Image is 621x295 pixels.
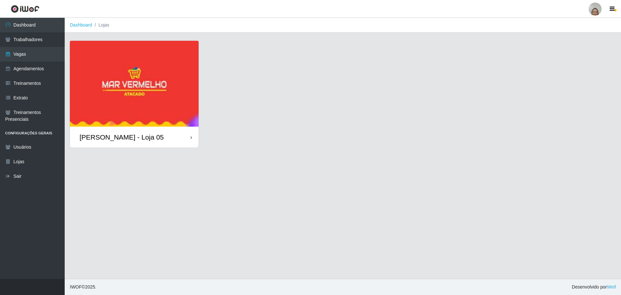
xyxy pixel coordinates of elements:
[80,133,164,141] div: [PERSON_NAME] - Loja 05
[70,284,82,289] span: IWOF
[70,41,199,148] a: [PERSON_NAME] - Loja 05
[92,22,109,28] li: Lojas
[70,284,96,290] span: © 2025 .
[70,41,199,127] img: cardImg
[65,18,621,33] nav: breadcrumb
[11,5,39,13] img: CoreUI Logo
[70,22,92,28] a: Dashboard
[572,284,616,290] span: Desenvolvido por
[607,284,616,289] a: iWof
